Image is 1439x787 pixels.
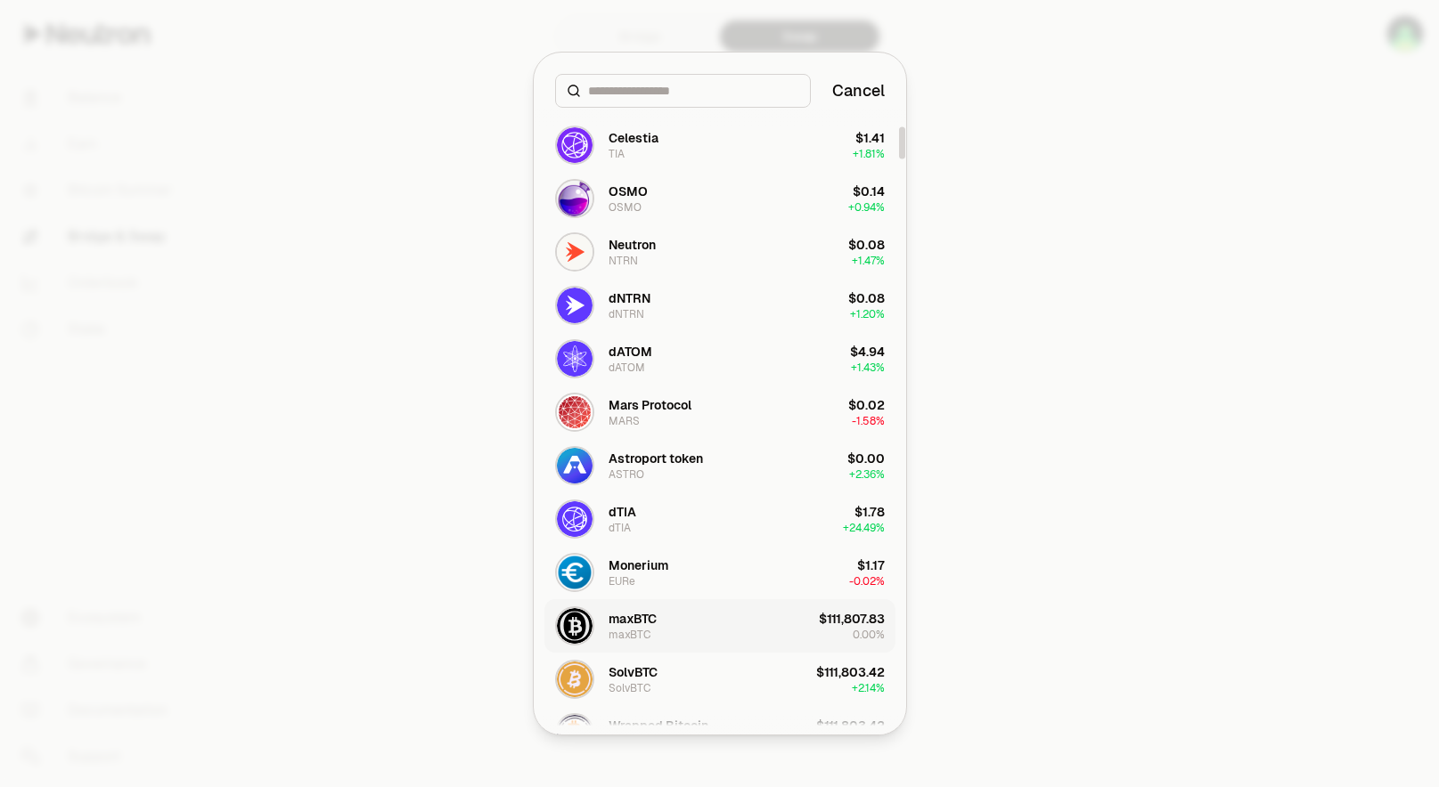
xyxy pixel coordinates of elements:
button: OSMO LogoOSMOOSMO$0.14+0.94% [544,172,895,225]
div: ASTRO [609,467,644,482]
img: NTRN Logo [557,234,593,270]
span: + 1.81% [853,147,885,161]
img: SolvBTC Logo [557,661,593,697]
div: dNTRN [609,289,650,307]
img: EURe Logo [557,555,593,590]
div: maxBTC [609,610,657,628]
button: EURe LogoMoneriumEURe$1.17-0.02% [544,546,895,599]
div: SolvBTC [609,681,650,695]
div: $0.14 [853,183,885,200]
div: MARS [609,414,640,428]
div: dTIA [609,521,631,535]
div: $111,803.42 [816,717,885,734]
div: $0.08 [848,236,885,254]
button: dATOM LogodATOMdATOM$4.94+1.43% [544,332,895,385]
div: $111,807.83 [819,610,885,628]
div: $1.78 [854,503,885,521]
div: $111,803.42 [816,663,885,681]
button: dTIA LogodTIAdTIA$1.78+24.49% [544,492,895,546]
img: OSMO Logo [557,181,593,216]
div: $1.17 [857,556,885,574]
img: MARS Logo [557,394,593,430]
button: maxBTC LogomaxBTCmaxBTC$111,807.830.00% [544,599,895,653]
span: -1.58% [852,414,885,428]
span: + 1.43% [851,361,885,375]
div: Astroport token [609,450,703,467]
div: TIA [609,147,625,161]
button: SolvBTC LogoSolvBTCSolvBTC$111,803.42+2.14% [544,653,895,706]
div: Mars Protocol [609,396,691,414]
div: EURe [609,574,635,588]
span: + 1.47% [852,254,885,268]
div: OSMO [609,200,642,215]
div: $0.02 [848,396,885,414]
img: wBTC Logo [557,715,593,750]
button: MARS LogoMars ProtocolMARS$0.02-1.58% [544,385,895,439]
div: NTRN [609,254,638,268]
img: maxBTC Logo [557,608,593,644]
img: ASTRO Logo [557,448,593,483]
div: $0.00 [847,450,885,467]
button: Cancel [832,78,885,103]
div: $0.08 [848,289,885,307]
div: Wrapped Bitcoin [609,717,708,734]
div: dNTRN [609,307,644,321]
span: + 0.94% [848,200,885,215]
span: + 24.49% [843,521,885,535]
div: dATOM [609,361,645,375]
button: NTRN LogoNeutronNTRN$0.08+1.47% [544,225,895,279]
img: TIA Logo [557,127,593,163]
div: Monerium [609,556,668,574]
div: Neutron [609,236,656,254]
button: TIA LogoCelestiaTIA$1.41+1.81% [544,118,895,172]
span: + 2.14% [852,681,885,695]
button: dNTRN LogodNTRNdNTRN$0.08+1.20% [544,279,895,332]
img: dTIA Logo [557,501,593,537]
span: -0.02% [849,574,885,588]
div: Celestia [609,129,658,147]
img: dATOM Logo [557,341,593,377]
img: dNTRN Logo [557,288,593,323]
span: + 2.36% [849,467,885,482]
div: $4.94 [850,343,885,361]
button: wBTC LogoWrapped Bitcoin$111,803.42 [544,706,895,759]
div: maxBTC [609,628,650,642]
div: $1.41 [855,129,885,147]
span: + 1.20% [850,307,885,321]
span: 0.00% [853,628,885,642]
div: dTIA [609,503,636,521]
div: SolvBTC [609,663,658,681]
div: OSMO [609,183,648,200]
div: dATOM [609,343,652,361]
button: ASTRO LogoAstroport tokenASTRO$0.00+2.36% [544,439,895,492]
